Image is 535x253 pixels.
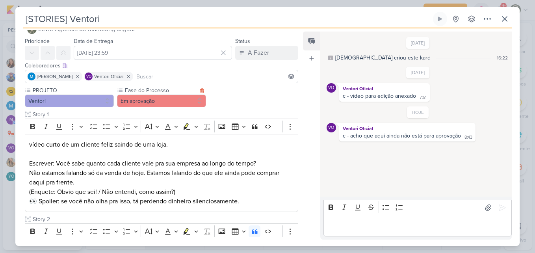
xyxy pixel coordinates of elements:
input: Buscar [135,72,296,81]
p: VO [328,86,334,90]
p: Não estamos falando só da venda de hoje. Estamos falando do que ele ainda pode comprar daqui pra ... [29,168,294,197]
button: Em aprovação [117,95,206,107]
div: 16:22 [497,54,508,61]
div: c - acho que aqui ainda não está para aprovação [343,132,461,139]
div: Editor toolbar [25,119,298,134]
input: Texto sem título [31,110,298,119]
label: Fase do Processo [124,86,197,95]
button: Ventori [25,95,114,107]
label: Data de Entrega [74,38,113,45]
div: 7:51 [420,95,427,101]
label: PROJETO [32,86,114,95]
div: Ventori Oficial [341,85,428,93]
p: VO [328,126,334,130]
p: VO [86,75,91,79]
button: A Fazer [235,46,298,60]
div: Ventori Oficial [327,83,336,93]
div: c - vídeo para edição anexado [343,93,416,99]
input: Select a date [74,46,232,60]
span: Ventori Oficial [94,73,124,80]
div: Editor toolbar [323,200,512,215]
img: MARIANA MIRANDA [28,73,35,80]
div: Ventori Oficial [85,73,93,80]
div: Colaboradores [25,61,298,70]
div: 8:43 [464,134,472,141]
div: Ventori Oficial [341,125,474,132]
label: Prioridade [25,38,50,45]
div: A Fazer [248,48,269,58]
p: 👀 Spoiler: se você não olha pra isso, tá perdendo dinheiro silenciosamente. [29,197,294,206]
input: Texto sem título [31,215,298,223]
div: Editor toolbar [25,223,298,239]
div: [DEMOGRAPHIC_DATA] criou este kard [335,54,431,62]
p: Escrever: Você sabe quanto cada cliente vale pra sua empresa ao longo do tempo? [29,159,294,168]
div: Ventori Oficial [327,123,336,132]
p: vídeo curto de um cliente feliz saindo de uma loja. [29,140,294,149]
input: Kard Sem Título [23,12,431,26]
div: Ligar relógio [437,16,443,22]
span: [PERSON_NAME] [37,73,73,80]
div: Editor editing area: main [25,134,298,212]
div: Editor editing area: main [323,215,512,236]
label: Status [235,38,250,45]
